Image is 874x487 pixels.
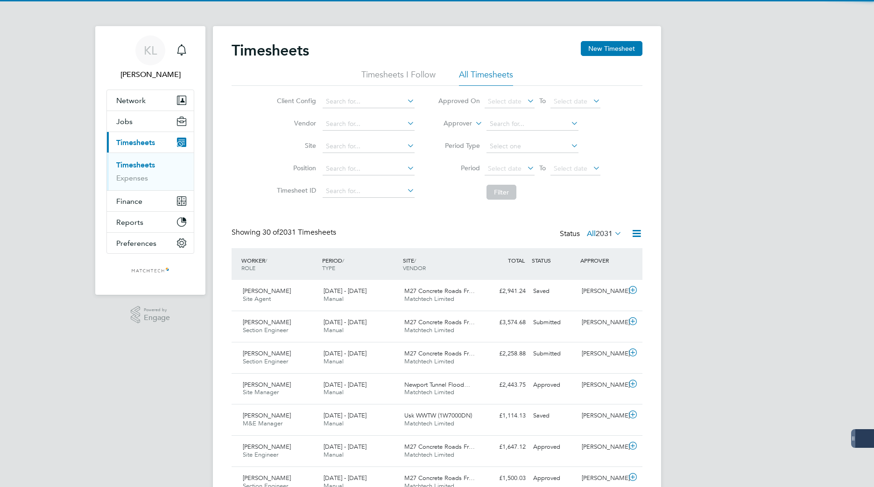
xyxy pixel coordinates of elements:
[459,69,513,86] li: All Timesheets
[481,315,529,330] div: £3,574.68
[243,411,291,419] span: [PERSON_NAME]
[481,471,529,486] div: £1,500.03
[107,111,194,132] button: Jobs
[106,263,194,278] a: Go to home page
[243,318,291,326] span: [PERSON_NAME]
[529,471,578,486] div: Approved
[324,451,344,459] span: Manual
[324,295,344,303] span: Manual
[438,141,480,150] label: Period Type
[481,284,529,299] div: £2,941.24
[274,97,316,105] label: Client Config
[265,257,267,264] span: /
[274,186,316,195] label: Timesheet ID
[529,439,578,455] div: Approved
[578,346,627,362] div: [PERSON_NAME]
[404,318,475,326] span: M27 Concrete Roads Fr…
[578,471,627,486] div: [PERSON_NAME]
[578,408,627,424] div: [PERSON_NAME]
[323,118,415,131] input: Search for...
[529,408,578,424] div: Saved
[578,439,627,455] div: [PERSON_NAME]
[529,284,578,299] div: Saved
[404,419,454,427] span: Matchtech Limited
[131,306,170,324] a: Powered byEngage
[342,257,344,264] span: /
[324,318,367,326] span: [DATE] - [DATE]
[116,138,155,147] span: Timesheets
[554,164,587,173] span: Select date
[116,174,148,182] a: Expenses
[481,439,529,455] div: £1,647.12
[274,164,316,172] label: Position
[323,95,415,108] input: Search for...
[404,357,454,365] span: Matchtech Limited
[404,443,475,451] span: M27 Concrete Roads Fr…
[578,377,627,393] div: [PERSON_NAME]
[578,315,627,330] div: [PERSON_NAME]
[587,229,622,238] label: All
[414,257,416,264] span: /
[243,349,291,357] span: [PERSON_NAME]
[529,377,578,393] div: Approved
[95,26,205,295] nav: Main navigation
[107,233,194,253] button: Preferences
[322,264,335,271] span: TYPE
[116,160,155,169] a: Timesheets
[486,118,578,131] input: Search for...
[536,95,549,107] span: To
[578,284,627,299] div: [PERSON_NAME]
[596,229,613,238] span: 2031
[481,377,529,393] div: £2,443.75
[481,346,529,362] div: £2,258.88
[488,97,522,105] span: Select date
[243,419,282,427] span: M&E Manager
[320,252,401,276] div: PERIOD
[403,264,426,271] span: VENDOR
[401,252,481,276] div: SITE
[243,357,288,365] span: Section Engineer
[107,212,194,232] button: Reports
[324,443,367,451] span: [DATE] - [DATE]
[536,162,549,174] span: To
[581,41,642,56] button: New Timesheet
[529,315,578,330] div: Submitted
[529,346,578,362] div: Submitted
[232,228,338,237] div: Showing
[262,228,279,237] span: 30 of
[404,295,454,303] span: Matchtech Limited
[430,119,472,128] label: Approver
[144,306,170,314] span: Powered by
[324,381,367,389] span: [DATE] - [DATE]
[262,228,336,237] span: 2031 Timesheets
[243,451,278,459] span: Site Engineer
[554,97,587,105] span: Select date
[239,252,320,276] div: WORKER
[241,264,255,271] span: ROLE
[107,132,194,153] button: Timesheets
[438,164,480,172] label: Period
[107,90,194,111] button: Network
[243,388,279,396] span: Site Manager
[107,191,194,211] button: Finance
[404,388,454,396] span: Matchtech Limited
[144,44,157,56] span: KL
[116,239,156,248] span: Preferences
[404,474,475,482] span: M27 Concrete Roads Fr…
[243,381,291,389] span: [PERSON_NAME]
[404,349,475,357] span: M27 Concrete Roads Fr…
[144,314,170,322] span: Engage
[131,263,170,278] img: matchtech-logo-retina.png
[324,388,344,396] span: Manual
[486,185,516,200] button: Filter
[274,119,316,127] label: Vendor
[324,411,367,419] span: [DATE] - [DATE]
[404,451,454,459] span: Matchtech Limited
[404,287,475,295] span: M27 Concrete Roads Fr…
[324,419,344,427] span: Manual
[232,41,309,60] h2: Timesheets
[361,69,436,86] li: Timesheets I Follow
[529,252,578,269] div: STATUS
[488,164,522,173] span: Select date
[106,69,194,80] span: Karolina Linda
